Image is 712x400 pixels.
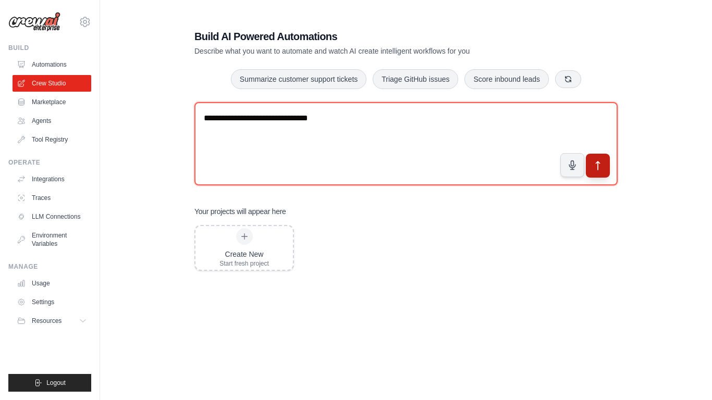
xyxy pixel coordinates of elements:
span: Resources [32,317,62,325]
a: Crew Studio [13,75,91,92]
div: Create New [219,249,269,259]
button: Summarize customer support tickets [231,69,366,89]
a: Settings [13,294,91,310]
button: Click to speak your automation idea [560,153,584,177]
div: Start fresh project [219,259,269,268]
a: Environment Variables [13,227,91,252]
div: Build [8,44,91,52]
button: Resources [13,312,91,329]
p: Describe what you want to automate and watch AI create intelligent workflows for you [194,46,545,56]
a: LLM Connections [13,208,91,225]
a: Usage [13,275,91,292]
h3: Your projects will appear here [194,206,286,217]
a: Agents [13,113,91,129]
button: Score inbound leads [464,69,549,89]
iframe: Chat Widget [660,350,712,400]
img: Logo [8,12,60,32]
a: Tool Registry [13,131,91,148]
button: Get new suggestions [555,70,581,88]
a: Traces [13,190,91,206]
span: Logout [46,379,66,387]
a: Automations [13,56,91,73]
h1: Build AI Powered Automations [194,29,545,44]
div: Manage [8,262,91,271]
button: Triage GitHub issues [373,69,458,89]
a: Marketplace [13,94,91,110]
a: Integrations [13,171,91,187]
div: Operate [8,158,91,167]
button: Logout [8,374,91,392]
